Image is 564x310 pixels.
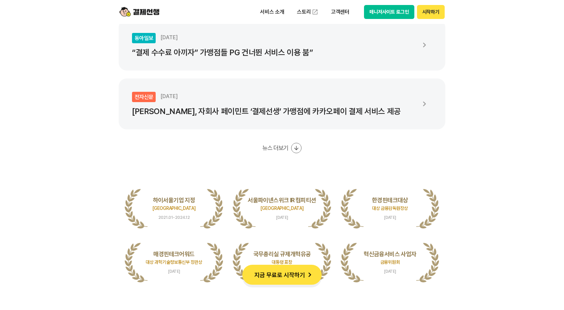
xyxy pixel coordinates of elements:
p: 대상 과학기술정보통신부 장관상 [125,258,223,266]
p: [GEOGRAPHIC_DATA] [125,204,223,212]
span: 대화 [61,221,69,227]
span: [DATE] [233,216,331,220]
p: [PERSON_NAME], 자회사 페이민트 ‘결제선생’ 가맹점에 카카오페이 결제 서비스 제공 [132,107,415,116]
button: 매니저사이트 로그인 [364,5,414,19]
span: [DATE] [160,34,178,41]
a: 대화 [44,211,86,228]
p: 하이서울기업 지정 [125,196,223,204]
div: 전자신문 [132,92,156,102]
p: 고객센터 [326,6,354,18]
p: 매경핀테크어워드 [125,250,223,258]
span: [DATE] [160,93,178,99]
img: 화살표 아이콘 [417,96,432,111]
p: “결제 수수료 아끼자” 가맹점들 PG 건너뛴 서비스 이용 붐” [132,48,415,57]
span: [DATE] [125,269,223,273]
div: 동아일보 [132,33,156,43]
a: 설정 [86,211,128,228]
a: 홈 [2,211,44,228]
p: 서울파이넨스위크 IR 컴피티션 [233,196,331,204]
img: 화살표 아이콘 [305,270,314,279]
p: 국무총리실 규제개혁유공 [233,250,331,258]
span: 설정 [103,221,111,226]
span: 홈 [21,221,25,226]
button: 지금 무료로 시작하기 [242,265,322,285]
p: 서비스 소개 [255,6,289,18]
span: 2021.01~2024.12 [125,216,223,220]
img: logo [119,6,159,18]
button: 시작하기 [417,5,445,19]
span: [DATE] [341,216,439,220]
p: 금융위원회 [341,258,439,266]
p: 대통령 표창 [233,258,331,266]
p: [GEOGRAPHIC_DATA] [233,204,331,212]
a: 스토리 [292,5,323,19]
img: 외부 도메인 오픈 [312,9,318,15]
p: 대상 금융감독원장상 [341,204,439,212]
span: [DATE] [341,269,439,273]
button: 뉴스 더보기 [262,143,302,153]
p: 혁신금융서비스 사업자 [341,250,439,258]
img: 화살표 아이콘 [417,37,432,53]
p: 한경핀테크대상 [341,196,439,204]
